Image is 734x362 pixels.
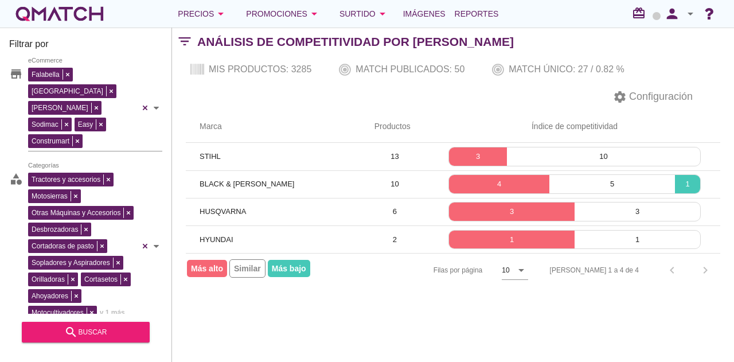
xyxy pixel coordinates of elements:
[29,291,71,301] span: Ahoyadores
[268,260,310,277] span: Más bajo
[575,206,700,217] p: 3
[449,206,575,217] p: 3
[200,152,221,161] span: STIHL
[29,86,106,96] span: [GEOGRAPHIC_DATA]
[613,90,627,104] i: settings
[29,69,63,80] span: Falabella
[330,2,399,25] button: Surtido
[549,178,675,190] p: 5
[376,7,389,21] i: arrow_drop_down
[514,263,528,277] i: arrow_drop_down
[632,6,650,20] i: redeem
[450,2,503,25] a: Reportes
[29,136,72,146] span: Construmart
[9,67,23,81] i: store
[169,2,237,25] button: Precios
[675,178,700,190] p: 1
[403,7,446,21] span: Imágenes
[29,119,61,130] span: Sodimac
[449,234,575,246] p: 1
[200,235,233,244] span: HYUNDAI
[9,172,23,186] i: category
[604,87,702,107] button: Configuración
[29,224,81,235] span: Desbrozadoras
[139,170,151,322] div: Clear all
[200,207,246,216] span: HUSQVARNA
[31,325,140,339] div: buscar
[100,307,125,318] span: y 1 más
[64,325,78,339] i: search
[29,174,103,185] span: Tractores y accesorios
[14,2,106,25] a: white-qmatch-logo
[627,89,693,104] span: Configuración
[455,7,499,21] span: Reportes
[307,7,321,21] i: arrow_drop_down
[178,7,228,21] div: Precios
[75,119,96,130] span: Easy
[449,151,507,162] p: 3
[502,265,509,275] div: 10
[29,208,123,218] span: Otras Máquinas y Accesorios
[29,191,71,201] span: Motosierras
[197,33,514,51] h2: Análisis de competitividad por [PERSON_NAME]
[29,241,97,251] span: Cortadoras de pasto
[29,307,87,318] span: Motocultivadores
[361,143,429,170] td: 13
[172,41,197,42] i: filter_list
[507,151,700,162] p: 10
[361,111,429,143] th: Productos: Not sorted.
[187,260,227,277] span: Más alto
[550,265,639,275] div: [PERSON_NAME] 1 a 4 de 4
[29,258,113,268] span: Sopladores y Aspiradores
[246,7,321,21] div: Promociones
[339,7,389,21] div: Surtido
[449,178,549,190] p: 4
[361,170,429,198] td: 10
[229,259,266,278] span: Similar
[81,274,120,285] span: Cortasetos
[200,180,294,188] span: BLACK & [PERSON_NAME]
[186,111,361,143] th: Marca: Not sorted.
[684,7,697,21] i: arrow_drop_down
[429,111,720,143] th: Índice de competitividad: Not sorted.
[139,65,151,151] div: Clear all
[575,234,700,246] p: 1
[319,254,528,287] div: Filas por página
[361,225,429,253] td: 2
[214,7,228,21] i: arrow_drop_down
[22,322,150,342] button: buscar
[237,2,330,25] button: Promociones
[399,2,450,25] a: Imágenes
[29,274,68,285] span: Orilladoras
[361,198,429,225] td: 6
[661,6,684,22] i: person
[9,37,162,56] h3: Filtrar por
[29,103,91,113] span: [PERSON_NAME]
